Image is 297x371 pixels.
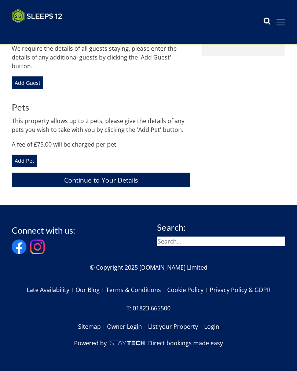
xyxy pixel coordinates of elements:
p: This property allows up to 2 pets, please give the details of any pets you wish to take with you ... [12,116,190,134]
input: Search... [157,237,285,246]
iframe: Customer reviews powered by Trustpilot [8,28,85,34]
h3: Connect with us: [12,226,75,235]
h3: Pets [12,102,190,112]
a: Owner Login [107,320,148,333]
img: Instagram [30,239,45,254]
a: Continue to Your Details [12,173,190,187]
a: Powered byDirect bookings made easy [74,339,223,347]
p: We require the details of all guests staying, please enter the details of any additional guests b... [12,44,190,71]
p: © Copyright 2025 [DOMAIN_NAME] Limited [12,263,285,272]
a: Cookie Policy [167,284,210,296]
a: Our Blog [76,284,106,296]
h3: Search: [157,223,285,232]
p: A fee of £75.00 will be charged per pet. [12,140,190,149]
img: Facebook [12,239,26,254]
a: List your Property [148,320,204,333]
img: scrumpy.png [110,339,145,347]
a: Late Availability [27,284,76,296]
img: Sleeps 12 [12,9,62,24]
a: Privacy Policy & GDPR [210,284,271,296]
a: Sitemap [78,320,107,333]
a: Login [204,320,219,333]
a: Add Guest [12,76,43,89]
a: T: 01823 665500 [126,302,170,314]
a: Terms & Conditions [106,284,167,296]
a: Add Pet [12,155,37,167]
